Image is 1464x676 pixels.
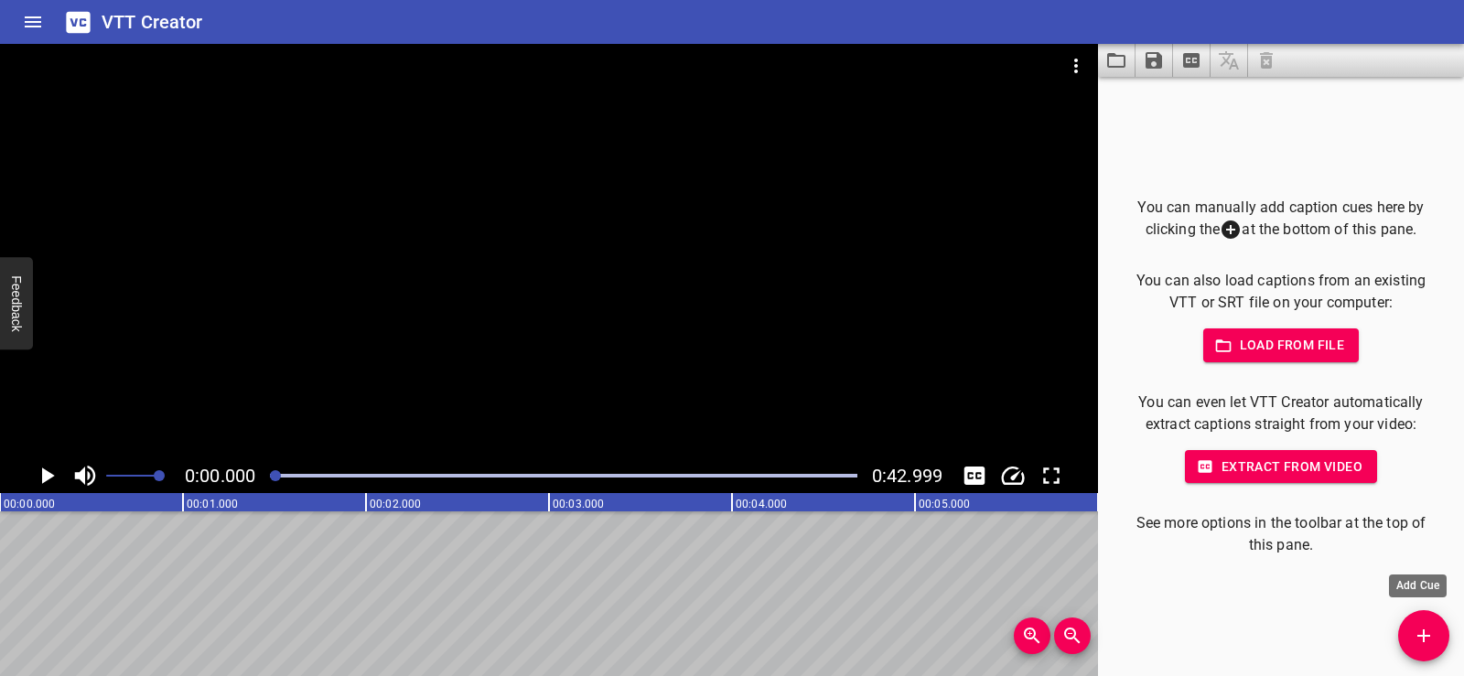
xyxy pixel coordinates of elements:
[957,458,992,493] div: Hide/Show Captions
[1143,49,1165,71] svg: Save captions to file
[1014,617,1050,654] button: Zoom In
[154,470,165,481] span: Set video volume
[957,458,992,493] button: Toggle captions
[102,7,203,37] h6: VTT Creator
[996,458,1030,493] button: Change Playback Speed
[1185,450,1377,484] button: Extract from video
[1200,456,1362,478] span: Extract from video
[996,458,1030,493] div: Playback Speed
[1127,270,1435,314] p: You can also load captions from an existing VTT or SRT file on your computer:
[919,498,970,510] text: 00:05.000
[1398,610,1449,661] button: Add Cue
[736,498,787,510] text: 00:04.000
[1218,334,1345,357] span: Load from file
[4,498,55,510] text: 00:00.000
[1054,617,1091,654] button: Zoom Out
[1098,44,1136,77] button: Load captions from file
[1054,44,1098,88] button: Video Options
[1034,458,1069,493] button: Toggle fullscreen
[1173,44,1211,77] button: Extract captions from video
[270,474,857,477] div: Play progress
[553,498,604,510] text: 00:03.000
[1127,512,1435,556] p: See more options in the toolbar at the top of this pane.
[1105,49,1127,71] svg: Load captions from file
[1203,328,1360,362] button: Load from file
[1034,458,1069,493] div: Toggle Full Screen
[1180,49,1202,71] svg: Extract captions from video
[187,498,238,510] text: 00:01.000
[1127,392,1435,435] p: You can even let VTT Creator automatically extract captions straight from your video:
[370,498,421,510] text: 00:02.000
[1136,44,1173,77] button: Save captions to file
[1127,197,1435,241] p: You can manually add caption cues here by clicking the at the bottom of this pane.
[68,458,102,493] button: Toggle mute
[872,465,942,487] span: Video Duration
[1211,44,1248,77] span: Add some captions below, then you can translate them.
[185,465,255,487] span: Current Time
[29,458,64,493] button: Play/Pause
